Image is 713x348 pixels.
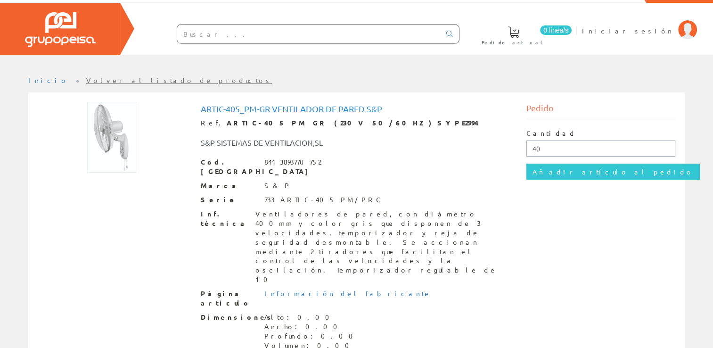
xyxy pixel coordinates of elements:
input: Buscar ... [177,25,441,43]
img: Foto artículo Artic-405_pm-gr Ventilador De Pared S&p (106.0433295325x150) [87,102,137,173]
label: Cantidad [526,129,576,138]
div: 733 ARTIC-405 PM/PRC [264,195,383,205]
span: 0 línea/s [540,25,572,35]
div: Pedido [526,102,675,119]
div: Ancho: 0.00 [264,322,359,331]
span: Inf. técnica [201,209,248,228]
div: Alto: 0.00 [264,313,359,322]
a: Información del fabricante [264,289,431,298]
div: Ref. [201,118,513,128]
a: Iniciar sesión [582,18,697,27]
div: Profundo: 0.00 [264,331,359,341]
span: Serie [201,195,257,205]
img: Grupo Peisa [25,12,96,47]
span: Iniciar sesión [582,26,673,35]
span: Dimensiones [201,313,257,322]
strong: ARTIC-405 PM GR (230V 50/60HZ) SYPE2994 [227,118,479,127]
div: S&P [264,181,291,191]
span: Página artículo [201,289,257,308]
a: Volver al listado de productos [86,76,272,84]
h1: Artic-405_pm-gr Ventilador De Pared S&p [201,104,513,114]
span: Cod. [GEOGRAPHIC_DATA] [201,157,257,176]
div: 8413893770752 [264,157,321,167]
a: Inicio [28,76,68,84]
span: Marca [201,181,257,191]
div: S&P SISTEMAS DE VENTILACION,SL [194,137,384,148]
div: Ventiladores de pared, con diámetro 400mm y color gris que disponen de 3 velocidades, temporizado... [255,209,513,285]
span: Pedido actual [482,38,546,47]
input: Añadir artículo al pedido [526,164,700,180]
